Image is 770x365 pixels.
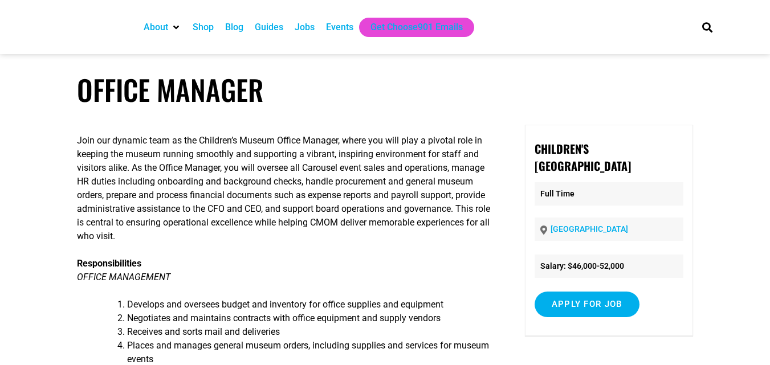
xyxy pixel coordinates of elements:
a: About [144,20,168,34]
li: Negotiates and maintains contracts with office equipment and supply vendors [127,311,494,325]
a: Blog [225,20,243,34]
h1: Office Manager [77,73,693,106]
a: Events [326,20,353,34]
a: Shop [193,20,214,34]
em: OFFICE MANAGEMENT [77,272,170,282]
input: Apply for job [535,292,639,317]
div: About [138,18,187,37]
li: Salary: $46,000-52,000 [535,255,683,278]
strong: Responsibilities [77,258,141,269]
li: Develops and oversees budget and inventory for office supplies and equipment [127,298,494,311]
strong: Children's [GEOGRAPHIC_DATA] [535,140,631,174]
p: Join our dynamic team as the Children’s Museum Office Manager, where you will play a pivotal role... [77,134,494,243]
nav: Main nav [138,18,683,37]
div: Search [698,18,716,36]
a: Get Choose901 Emails [370,20,463,34]
a: Jobs [295,20,315,34]
a: Guides [255,20,283,34]
a: [GEOGRAPHIC_DATA] [551,224,628,233]
p: Full Time [535,182,683,206]
li: Receives and sorts mail and deliveries [127,325,494,339]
